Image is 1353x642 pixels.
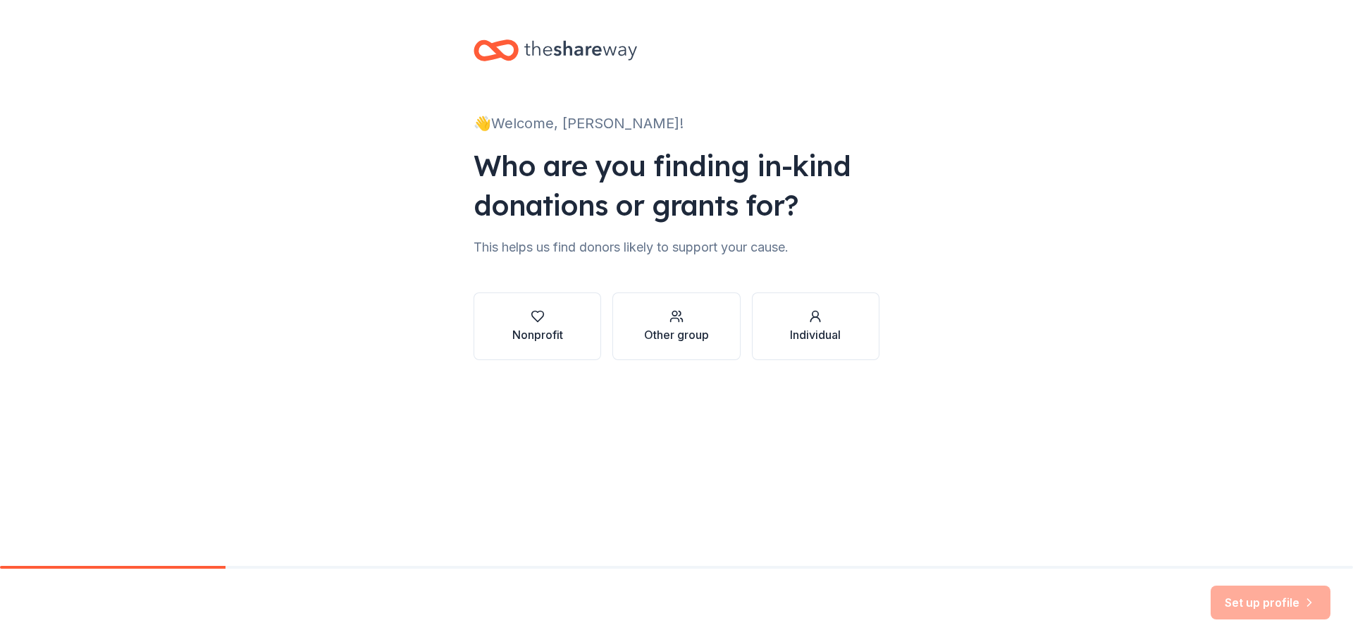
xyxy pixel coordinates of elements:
div: Other group [644,326,709,343]
button: Other group [612,292,740,360]
div: 👋 Welcome, [PERSON_NAME]! [474,112,879,135]
div: This helps us find donors likely to support your cause. [474,236,879,259]
button: Individual [752,292,879,360]
div: Who are you finding in-kind donations or grants for? [474,146,879,225]
div: Individual [790,326,841,343]
button: Nonprofit [474,292,601,360]
div: Nonprofit [512,326,563,343]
